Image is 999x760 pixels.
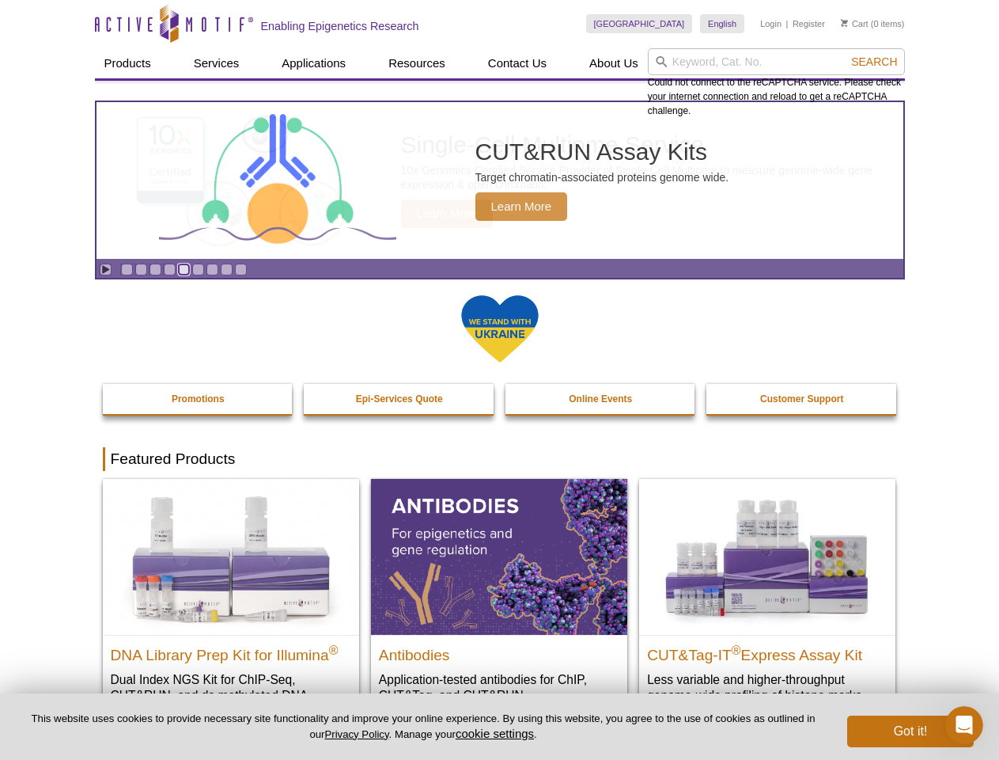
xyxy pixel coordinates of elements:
button: Got it! [847,716,974,747]
strong: Promotions [172,393,225,405]
a: Go to slide 6 [192,264,204,275]
a: Go to slide 3 [149,264,161,275]
p: Dual Index NGS Kit for ChIP-Seq, CUT&RUN, and ds methylated DNA assays. [111,671,351,720]
a: Privacy Policy [324,728,388,740]
h2: Antibodies [379,640,619,663]
img: CUT&Tag-IT® Express Assay Kit [639,479,895,634]
h2: Enabling Epigenetics Research [261,19,419,33]
a: Login [760,18,781,29]
span: Search [851,55,897,68]
p: This website uses cookies to provide necessary site functionality and improve your online experie... [25,712,821,742]
div: Could not connect to the reCAPTCHA service. Please check your internet connection and reload to g... [648,48,905,118]
a: Go to slide 2 [135,264,147,275]
a: Online Events [505,384,697,414]
img: All Antibodies [371,479,627,634]
h2: Featured Products [103,447,897,471]
a: Go to slide 7 [206,264,218,275]
iframe: Intercom live chat [945,706,983,744]
a: Toggle autoplay [100,264,112,275]
a: Go to slide 9 [235,264,247,275]
h2: CUT&Tag-IT Express Assay Kit [647,640,887,663]
button: cookie settings [456,727,534,740]
a: Products [95,48,161,78]
strong: Customer Support [760,393,843,405]
a: Epi-Services Quote [304,384,495,414]
a: DNA Library Prep Kit for Illumina DNA Library Prep Kit for Illumina® Dual Index NGS Kit for ChIP-... [103,479,359,735]
a: Resources [379,48,455,78]
sup: ® [329,643,339,656]
a: All Antibodies Antibodies Application-tested antibodies for ChIP, CUT&Tag, and CUT&RUN. [371,479,627,719]
a: Applications [272,48,355,78]
input: Keyword, Cat. No. [648,48,905,75]
a: Customer Support [706,384,898,414]
a: Go to slide 8 [221,264,233,275]
h2: DNA Library Prep Kit for Illumina [111,640,351,663]
a: Register [793,18,825,29]
a: [GEOGRAPHIC_DATA] [586,14,693,33]
a: Contact Us [479,48,556,78]
a: Go to slide 1 [121,264,133,275]
img: Your Cart [841,19,848,27]
a: Go to slide 4 [164,264,176,275]
p: Application-tested antibodies for ChIP, CUT&Tag, and CUT&RUN. [379,671,619,704]
a: English [700,14,744,33]
li: (0 items) [841,14,905,33]
a: About Us [580,48,648,78]
a: Go to slide 5 [178,264,190,275]
a: Cart [841,18,868,29]
a: CUT&Tag-IT® Express Assay Kit CUT&Tag-IT®Express Assay Kit Less variable and higher-throughput ge... [639,479,895,719]
strong: Epi-Services Quote [356,393,443,405]
strong: Online Events [569,393,632,405]
img: DNA Library Prep Kit for Illumina [103,479,359,634]
a: Promotions [103,384,294,414]
p: Less variable and higher-throughput genome-wide profiling of histone marks​. [647,671,887,704]
button: Search [846,55,902,69]
li: | [786,14,789,33]
img: We Stand With Ukraine [460,294,539,364]
sup: ® [732,643,741,656]
a: Services [184,48,249,78]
